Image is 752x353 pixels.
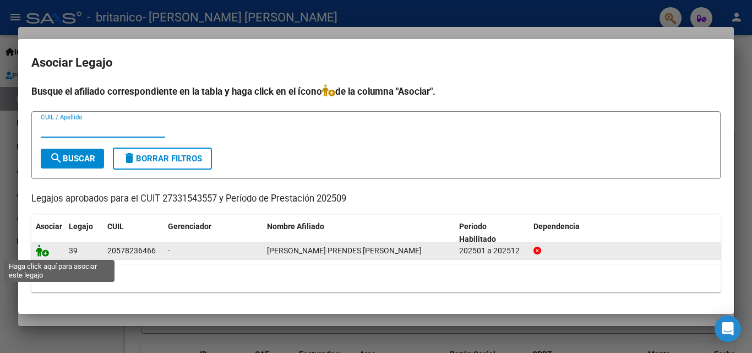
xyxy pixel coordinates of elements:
[123,154,202,164] span: Borrar Filtros
[459,245,525,257] div: 202501 a 202512
[107,222,124,231] span: CUIL
[50,151,63,165] mat-icon: search
[31,264,721,292] div: 1 registros
[123,151,136,165] mat-icon: delete
[50,154,95,164] span: Buscar
[31,192,721,206] p: Legajos aprobados para el CUIT 27331543557 y Período de Prestación 202509
[107,245,156,257] div: 20578236466
[267,246,422,255] span: PETRAUSKAS PRENDES BAUTISTA GAUTHIER
[168,222,211,231] span: Gerenciador
[263,215,455,251] datatable-header-cell: Nombre Afiliado
[267,222,324,231] span: Nombre Afiliado
[459,222,496,243] span: Periodo Habilitado
[31,52,721,73] h2: Asociar Legajo
[69,246,78,255] span: 39
[715,316,741,342] div: Open Intercom Messenger
[168,246,170,255] span: -
[36,222,62,231] span: Asociar
[31,215,64,251] datatable-header-cell: Asociar
[455,215,529,251] datatable-header-cell: Periodo Habilitado
[533,222,580,231] span: Dependencia
[103,215,164,251] datatable-header-cell: CUIL
[41,149,104,169] button: Buscar
[64,215,103,251] datatable-header-cell: Legajo
[69,222,93,231] span: Legajo
[31,84,721,99] h4: Busque el afiliado correspondiente en la tabla y haga click en el ícono de la columna "Asociar".
[113,148,212,170] button: Borrar Filtros
[529,215,721,251] datatable-header-cell: Dependencia
[164,215,263,251] datatable-header-cell: Gerenciador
